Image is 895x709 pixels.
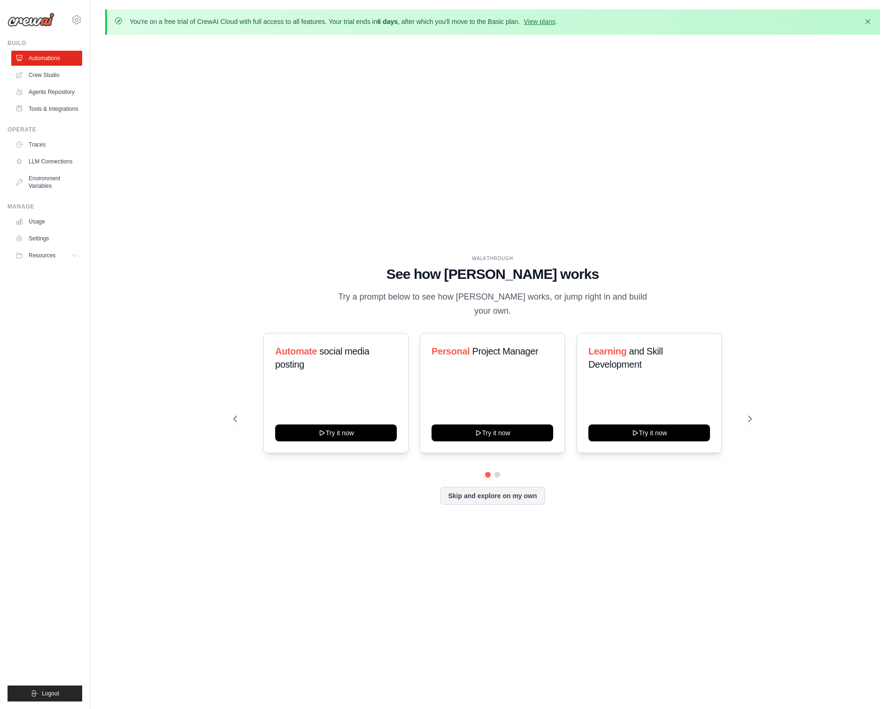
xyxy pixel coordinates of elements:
[472,346,539,356] span: Project Manager
[432,346,470,356] span: Personal
[848,664,895,709] iframe: Chat Widget
[8,203,82,210] div: Manage
[8,686,82,701] button: Logout
[11,51,82,66] a: Automations
[29,252,55,259] span: Resources
[8,126,82,133] div: Operate
[377,18,398,25] strong: 6 days
[11,154,82,169] a: LLM Connections
[8,13,54,27] img: Logo
[11,101,82,116] a: Tools & Integrations
[588,424,710,441] button: Try it now
[233,255,752,262] div: WALKTHROUGH
[275,346,317,356] span: Automate
[275,424,397,441] button: Try it now
[335,290,650,318] p: Try a prompt below to see how [PERSON_NAME] works, or jump right in and build your own.
[11,85,82,100] a: Agents Repository
[11,248,82,263] button: Resources
[275,346,370,370] span: social media posting
[130,17,557,26] p: You're on a free trial of CrewAI Cloud with full access to all features. Your trial ends in , aft...
[233,266,752,283] h1: See how [PERSON_NAME] works
[524,18,555,25] a: View plans
[11,137,82,152] a: Traces
[11,231,82,246] a: Settings
[11,171,82,193] a: Environment Variables
[588,346,663,370] span: and Skill Development
[8,39,82,47] div: Build
[42,690,59,697] span: Logout
[588,346,626,356] span: Learning
[440,487,545,505] button: Skip and explore on my own
[432,424,553,441] button: Try it now
[11,214,82,229] a: Usage
[11,68,82,83] a: Crew Studio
